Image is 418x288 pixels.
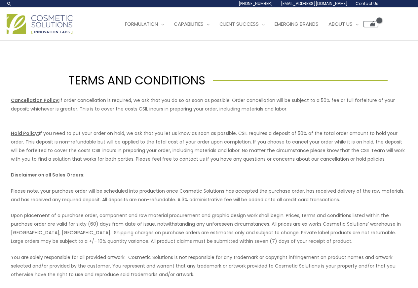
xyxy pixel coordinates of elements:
span: [PHONE_NUMBER] [239,1,273,6]
span: Capabilities [174,20,204,27]
a: About Us [323,14,363,34]
span: [EMAIL_ADDRESS][DOMAIN_NAME] [281,1,348,6]
a: Search icon link [7,1,12,6]
p: If order cancellation is required, we ask that you do so as soon as possible. Order cancellation ... [11,96,407,113]
p: You are solely responsible for all provided artwork. Cosmetic Solutions is not responsible for an... [11,253,407,279]
span: Client Success [219,20,259,27]
nav: Site Navigation [115,14,378,34]
span: Contact Us [356,1,378,6]
span: Formulation [125,20,158,27]
span: About Us [328,20,353,27]
p: If you need to put your order on hold, we ask that you let us know as soon as possible. CSIL requ... [11,120,407,163]
u: Hold Policy: [11,130,39,137]
a: Formulation [120,14,169,34]
a: View Shopping Cart, empty [363,21,378,27]
strong: Disclaimer on all Sales Orders: [11,172,85,178]
h1: TERMS AND CONDITIONS [30,72,205,88]
a: Client Success [214,14,270,34]
p: Please note, your purchase order will be scheduled into production once Cosmetic Solutions has ac... [11,187,407,204]
u: Cancellation Policy: [11,97,59,104]
img: Cosmetic Solutions Logo [7,14,73,34]
a: Emerging Brands [270,14,323,34]
span: Emerging Brands [275,20,319,27]
a: Capabilities [169,14,214,34]
p: Upon placement of a purchase order, component and raw material procurement and graphic design wor... [11,211,407,245]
